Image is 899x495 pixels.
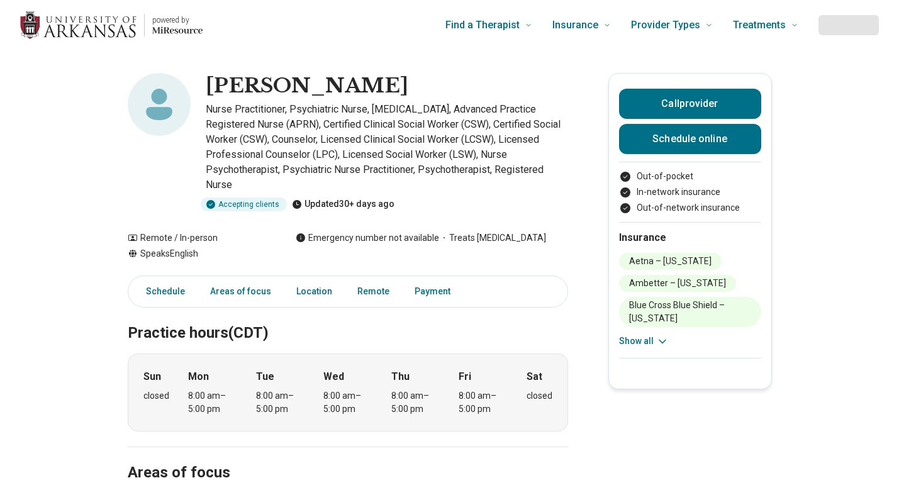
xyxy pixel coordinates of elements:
[459,389,507,416] div: 8:00 am – 5:00 pm
[439,231,546,245] span: Treats [MEDICAL_DATA]
[350,279,397,304] a: Remote
[619,335,669,348] button: Show all
[128,353,568,431] div: When does the program meet?
[631,16,700,34] span: Provider Types
[619,170,761,183] li: Out-of-pocket
[391,369,410,384] strong: Thu
[527,369,542,384] strong: Sat
[619,170,761,214] ul: Payment options
[619,89,761,119] button: Callprovider
[552,16,598,34] span: Insurance
[128,432,568,484] h2: Areas of focus
[20,5,203,45] a: Home page
[131,279,193,304] a: Schedule
[407,279,466,304] a: Payment
[152,15,203,25] p: powered by
[323,389,372,416] div: 8:00 am – 5:00 pm
[143,389,169,403] div: closed
[128,231,271,245] div: Remote / In-person
[391,389,440,416] div: 8:00 am – 5:00 pm
[143,369,161,384] strong: Sun
[256,389,304,416] div: 8:00 am – 5:00 pm
[459,369,471,384] strong: Fri
[289,279,340,304] a: Location
[619,201,761,214] li: Out-of-network insurance
[188,389,237,416] div: 8:00 am – 5:00 pm
[128,247,271,260] div: Speaks English
[256,369,274,384] strong: Tue
[201,197,287,211] div: Accepting clients
[619,275,736,292] li: Ambetter – [US_STATE]
[619,186,761,199] li: In-network insurance
[619,124,761,154] a: Schedule online
[203,279,279,304] a: Areas of focus
[527,389,552,403] div: closed
[292,197,394,211] div: Updated 30+ days ago
[323,369,344,384] strong: Wed
[733,16,786,34] span: Treatments
[206,73,408,99] h1: [PERSON_NAME]
[206,102,568,192] p: Nurse Practitioner, Psychiatric Nurse, [MEDICAL_DATA], Advanced Practice Registered Nurse (APRN),...
[445,16,520,34] span: Find a Therapist
[619,297,761,327] li: Blue Cross Blue Shield – [US_STATE]
[188,369,209,384] strong: Mon
[619,230,761,245] h2: Insurance
[619,253,722,270] li: Aetna – [US_STATE]
[296,231,439,245] div: Emergency number not available
[128,292,568,344] h2: Practice hours (CDT)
